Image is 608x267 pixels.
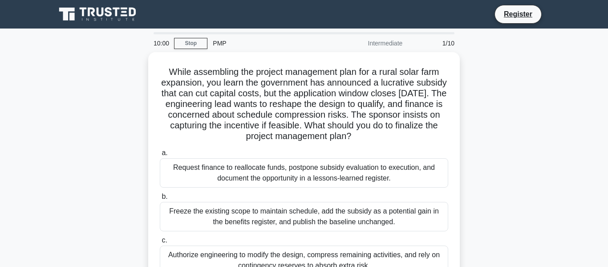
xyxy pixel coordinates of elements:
a: Stop [174,38,207,49]
span: c. [162,236,167,244]
div: PMP [207,34,330,52]
span: a. [162,149,167,156]
div: Freeze the existing scope to maintain schedule, add the subsidy as a potential gain in the benefi... [160,202,448,231]
a: Register [499,8,538,20]
h5: While assembling the project management plan for a rural solar farm expansion, you learn the gove... [159,66,449,142]
span: b. [162,193,167,200]
div: 1/10 [408,34,460,52]
div: Intermediate [330,34,408,52]
div: Request finance to reallocate funds, postpone subsidy evaluation to execution, and document the o... [160,158,448,188]
div: 10:00 [148,34,174,52]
